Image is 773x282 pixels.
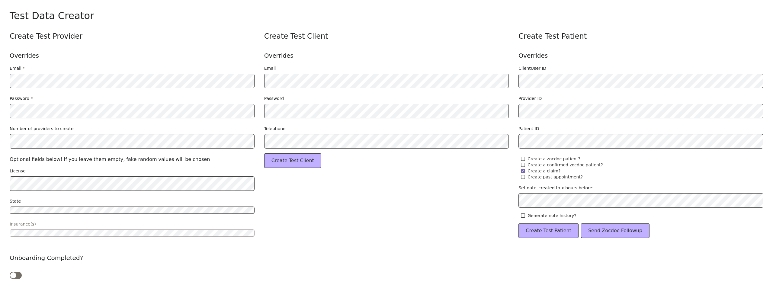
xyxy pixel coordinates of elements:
[10,10,763,22] div: Test Data Creator
[264,153,321,168] button: Create Test Client
[528,174,583,180] span: Create past appointment?
[10,254,83,262] label: Onboarding Completed?
[10,221,36,227] label: Insurance(s)
[528,162,603,168] span: Create a confirmed zocdoc patient?
[518,95,542,101] label: Provider ID
[264,31,509,41] div: Create Test Client
[10,51,255,60] div: Overrides
[528,156,580,162] span: Create a zocdoc patient?
[518,51,763,60] div: Overrides
[10,31,255,41] div: Create Test Provider
[10,95,33,101] label: Password
[528,168,560,174] span: Create a claim?
[10,229,255,237] button: open menu
[10,168,26,174] label: License
[518,126,539,132] label: Patient ID
[518,65,546,71] label: ClientUser ID
[264,51,509,60] div: Overrides
[10,126,74,132] label: Number of providers to create
[518,223,579,238] button: Create Test Patient
[264,65,276,71] label: Email
[264,95,284,101] label: Password
[10,207,255,214] button: open menu
[10,198,21,204] label: State
[528,213,576,219] span: Generate note history?
[264,126,286,132] label: Telephone
[518,185,594,191] label: Set date_created to x hours before:
[581,223,650,238] button: Send Zocdoc Followup
[518,31,763,41] div: Create Test Patient
[10,65,25,71] label: Email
